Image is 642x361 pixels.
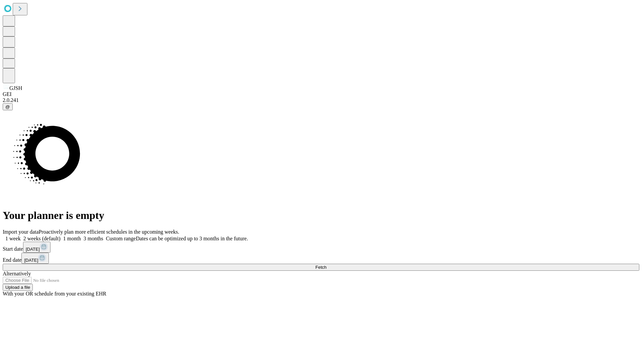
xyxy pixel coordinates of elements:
button: Fetch [3,264,639,271]
span: Custom range [106,236,136,241]
span: Import your data [3,229,39,235]
span: Alternatively [3,271,31,276]
span: Fetch [315,265,326,270]
div: 2.0.241 [3,97,639,103]
span: 1 week [5,236,21,241]
span: 1 month [63,236,81,241]
span: Dates can be optimized up to 3 months in the future. [136,236,248,241]
div: GEI [3,91,639,97]
div: Start date [3,242,639,253]
button: Upload a file [3,284,33,291]
span: [DATE] [24,258,38,263]
span: 2 weeks (default) [23,236,61,241]
button: [DATE] [23,242,50,253]
span: @ [5,104,10,109]
span: Proactively plan more efficient schedules in the upcoming weeks. [39,229,179,235]
h1: Your planner is empty [3,209,639,222]
span: 3 months [84,236,103,241]
span: With your OR schedule from your existing EHR [3,291,106,296]
span: GJSH [9,85,22,91]
button: @ [3,103,13,110]
div: End date [3,253,639,264]
button: [DATE] [21,253,49,264]
span: [DATE] [26,247,40,252]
